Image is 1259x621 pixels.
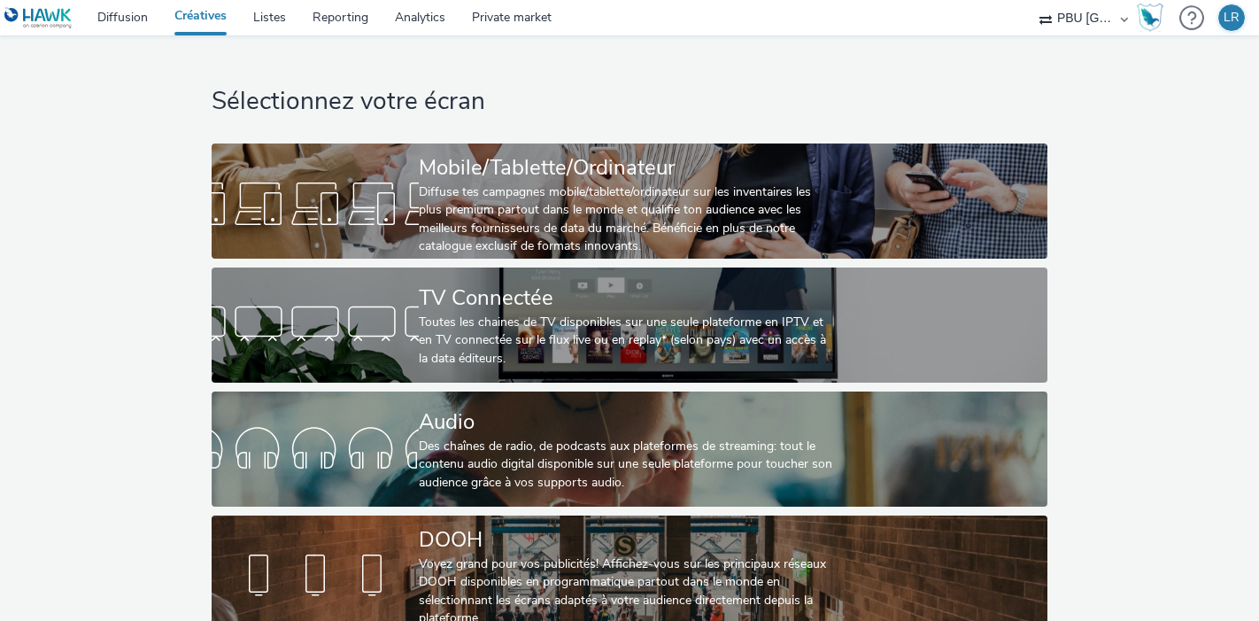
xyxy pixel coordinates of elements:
div: Mobile/Tablette/Ordinateur [419,152,833,183]
a: Hawk Academy [1137,4,1170,32]
a: Mobile/Tablette/OrdinateurDiffuse tes campagnes mobile/tablette/ordinateur sur les inventaires le... [212,144,1047,259]
div: Diffuse tes campagnes mobile/tablette/ordinateur sur les inventaires les plus premium partout dan... [419,183,833,256]
div: Des chaînes de radio, de podcasts aux plateformes de streaming: tout le contenu audio digital dis... [419,438,833,492]
h1: Sélectionnez votre écran [212,85,1047,119]
a: TV ConnectéeToutes les chaines de TV disponibles sur une seule plateforme en IPTV et en TV connec... [212,268,1047,383]
div: Toutes les chaines de TV disponibles sur une seule plateforme en IPTV et en TV connectée sur le f... [419,314,833,368]
div: TV Connectée [419,283,833,314]
img: Hawk Academy [1137,4,1163,32]
div: DOOH [419,524,833,555]
img: undefined Logo [4,7,73,29]
div: LR [1224,4,1240,31]
a: AudioDes chaînes de radio, de podcasts aux plateformes de streaming: tout le contenu audio digita... [212,392,1047,507]
div: Audio [419,407,833,438]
